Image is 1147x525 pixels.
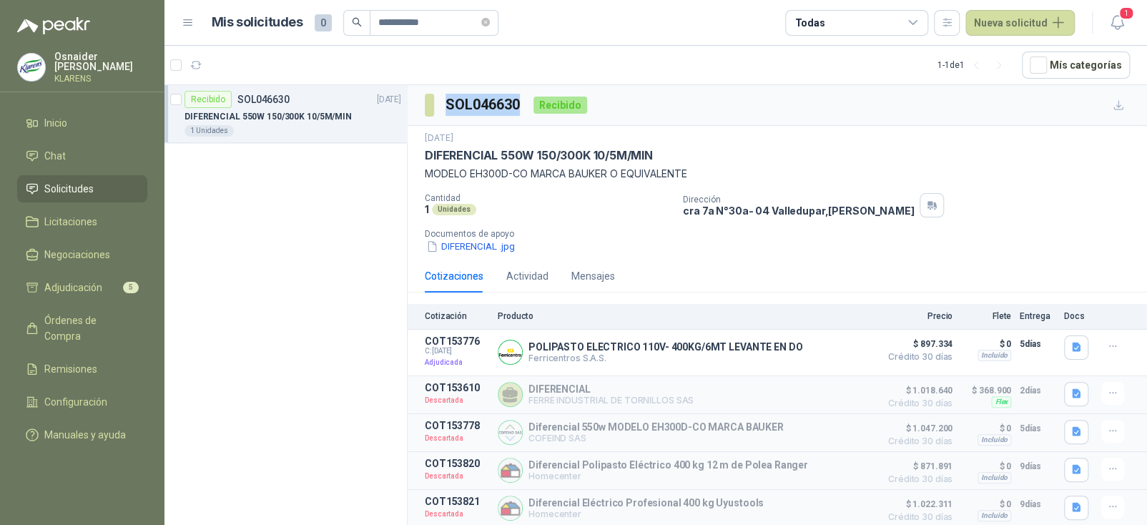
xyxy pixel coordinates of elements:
a: Configuración [17,388,147,416]
button: Nueva solicitud [965,10,1075,36]
p: Descartada [425,431,489,446]
a: Remisiones [17,355,147,383]
div: 1 - 1 de 1 [937,54,1010,77]
p: MODELO EH300D-CO MARCA BAUKER O EQUIVALENTE [425,166,1130,182]
p: Homecenter [528,509,764,519]
div: Recibido [533,97,587,114]
p: Cotización [425,311,489,321]
p: DIFERENCIAL 550W 150/300K 10/5M/MIN [425,148,653,163]
a: Negociaciones [17,241,147,268]
span: Chat [44,148,66,164]
p: Precio [881,311,952,321]
p: $ 0 [961,496,1011,513]
p: Flete [961,311,1011,321]
p: Diferencial Eléctrico Profesional 400 kg Uyustools [528,497,764,509]
span: Licitaciones [44,214,97,230]
div: Incluido [978,510,1011,521]
p: DIFERENCIAL 550W 150/300K 10/5M/MIN [184,110,352,124]
button: DIFERENCIAL .jpg [425,239,516,254]
div: Incluido [978,472,1011,484]
span: Solicitudes [44,181,94,197]
p: Ferricentros S.A.S. [528,353,802,363]
p: Osnaider [PERSON_NAME] [54,51,147,72]
p: 2 días [1020,382,1055,399]
img: Company Logo [18,54,45,81]
p: Diferencial Polipasto Eléctrico 400 kg 12 m de Polea Ranger [528,459,808,471]
span: $ 1.022.311 [881,496,952,513]
a: Solicitudes [17,175,147,202]
a: Licitaciones [17,208,147,235]
div: Mensajes [571,268,615,284]
p: COT153821 [425,496,489,507]
span: close-circle [481,18,490,26]
p: DIFERENCIAL [528,383,694,395]
a: Inicio [17,109,147,137]
span: 5 [123,282,139,293]
img: Company Logo [498,340,522,364]
p: Homecenter [528,471,808,481]
p: POLIPASTO ELECTRICO 110V- 400KG/6MT LEVANTE EN DO [528,341,802,353]
div: Flex [991,396,1011,408]
span: Órdenes de Compra [44,313,134,344]
h1: Mis solicitudes [212,12,303,33]
span: Remisiones [44,361,97,377]
p: COFEIND SAS [528,433,784,443]
span: 0 [315,14,332,31]
div: Cotizaciones [425,268,483,284]
p: COT153610 [425,382,489,393]
a: Chat [17,142,147,170]
p: KLARENS [54,74,147,83]
div: 1 Unidades [184,125,234,137]
span: Crédito 30 días [881,513,952,521]
span: C: [DATE] [425,347,489,355]
a: Órdenes de Compra [17,307,147,350]
p: [DATE] [425,132,453,145]
p: $ 0 [961,420,1011,437]
span: Crédito 30 días [881,353,952,361]
p: Entrega [1020,311,1055,321]
button: Mís categorías [1022,51,1130,79]
p: $ 0 [961,335,1011,353]
p: 1 [425,203,429,215]
p: 5 días [1020,420,1055,437]
button: 1 [1104,10,1130,36]
div: Actividad [506,268,548,284]
span: $ 897.334 [881,335,952,353]
img: Company Logo [498,421,522,444]
img: Company Logo [498,496,522,520]
p: Producto [498,311,872,321]
span: Crédito 30 días [881,475,952,484]
p: COT153778 [425,420,489,431]
div: Recibido [184,91,232,108]
p: cra 7a N°30a- 04 Valledupar , [PERSON_NAME] [683,205,914,217]
span: $ 871.891 [881,458,952,475]
span: Inicio [44,115,67,131]
p: Descartada [425,469,489,484]
span: Crédito 30 días [881,399,952,408]
p: Descartada [425,507,489,521]
div: Todas [794,15,824,31]
p: 5 días [1020,335,1055,353]
span: Crédito 30 días [881,437,952,446]
span: $ 1.018.640 [881,382,952,399]
p: [DATE] [377,93,401,107]
img: Company Logo [498,458,522,482]
span: $ 1.047.200 [881,420,952,437]
p: 9 días [1020,458,1055,475]
p: COT153820 [425,458,489,469]
p: COT153776 [425,335,489,347]
p: Descartada [425,393,489,408]
p: 9 días [1020,496,1055,513]
span: Adjudicación [44,280,102,295]
p: $ 368.900 [961,382,1011,399]
a: Manuales y ayuda [17,421,147,448]
p: Dirección [683,195,914,205]
span: Configuración [44,394,107,410]
h3: SOL046630 [445,94,522,116]
p: Diferencial 550w MODELO EH300D-CO MARCA BAUKER [528,421,784,433]
p: Docs [1064,311,1093,321]
p: Adjudicada [425,355,489,370]
div: Unidades [432,204,476,215]
p: Documentos de apoyo [425,229,1141,239]
p: Cantidad [425,193,671,203]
